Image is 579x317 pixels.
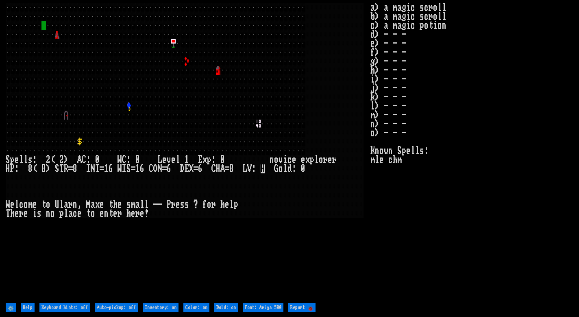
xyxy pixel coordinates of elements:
div: 1 [185,155,189,164]
div: o [319,155,323,164]
div: i [33,209,37,218]
div: O [153,164,158,173]
div: s [126,200,131,209]
div: = [100,164,104,173]
div: h [113,200,118,209]
input: Report 🐞 [288,303,316,312]
div: 1 [135,164,140,173]
div: : [211,155,216,164]
div: t [109,200,113,209]
div: ? [194,200,198,209]
div: t [109,209,113,218]
div: r [323,155,328,164]
div: o [24,200,28,209]
input: Bold: on [214,303,238,312]
div: p [310,155,314,164]
div: e [118,200,122,209]
div: U [55,200,59,209]
mark: H [261,164,265,173]
input: Help [21,303,35,312]
div: 6 [140,164,144,173]
div: x [202,155,207,164]
div: W [6,200,10,209]
div: C [211,164,216,173]
div: l [59,200,64,209]
div: 2 [46,155,50,164]
div: x [95,200,100,209]
div: r [332,155,337,164]
div: m [28,200,33,209]
div: n [73,200,77,209]
div: ( [33,164,37,173]
div: E [198,155,202,164]
div: H [6,164,10,173]
div: ) [64,155,68,164]
div: : [126,155,131,164]
div: L [158,155,162,164]
div: r [19,209,24,218]
input: Auto-pickup: off [95,303,138,312]
div: a [64,200,68,209]
div: p [207,155,211,164]
div: e [10,200,15,209]
div: s [37,209,41,218]
div: e [328,155,332,164]
div: - [153,200,158,209]
div: e [171,155,176,164]
div: h [220,200,225,209]
div: f [202,200,207,209]
div: I [122,164,126,173]
div: l [15,200,19,209]
div: S [6,155,10,164]
div: C [82,155,86,164]
div: : [292,164,296,173]
div: D [180,164,185,173]
div: A [77,155,82,164]
input: ⚙️ [6,303,16,312]
div: t [86,209,91,218]
div: e [225,200,229,209]
div: , [77,200,82,209]
div: r [211,200,216,209]
div: c [19,200,24,209]
div: o [207,200,211,209]
div: 0 [301,164,305,173]
div: 8 [229,164,234,173]
div: G [274,164,279,173]
div: = [131,164,135,173]
div: e [15,155,19,164]
div: N [158,164,162,173]
div: 2 [59,155,64,164]
div: 8 [28,164,33,173]
div: t [41,200,46,209]
div: 6 [109,164,113,173]
div: a [91,200,95,209]
input: Keyboard hints: off [39,303,90,312]
div: o [46,200,50,209]
stats: a) a magic scroll b) a magic scroll c) a magic potion d) - - - e) - - - f) - - - g) - - - h) - - ... [370,3,573,301]
div: h [126,209,131,218]
div: T [95,164,100,173]
div: e [24,209,28,218]
div: x [305,155,310,164]
div: l [283,164,287,173]
div: l [176,155,180,164]
div: e [77,209,82,218]
div: c [287,155,292,164]
div: T [6,209,10,218]
div: r [135,209,140,218]
div: S [126,164,131,173]
div: = [162,164,167,173]
div: h [10,209,15,218]
div: o [91,209,95,218]
div: - [158,200,162,209]
div: e [15,209,19,218]
div: P [167,200,171,209]
div: 0 [135,155,140,164]
div: l [140,200,144,209]
div: v [167,155,171,164]
div: ( [50,155,55,164]
div: 6 [167,164,171,173]
div: e [162,155,167,164]
div: : [33,155,37,164]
